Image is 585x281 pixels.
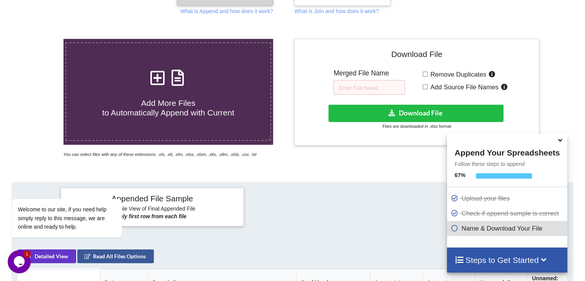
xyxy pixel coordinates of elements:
small: Files are downloaded in .xlsx format [382,124,451,129]
h4: Appended File Sample [67,194,238,204]
span: Add Source File Names [428,84,498,91]
p: Upload your files [451,194,565,203]
button: Read All Files Options [77,249,154,263]
iframe: chat widget [8,250,32,273]
h6: Sample View of Final Appended File [67,206,238,213]
h4: Steps to Get Started [455,255,560,265]
h4: Download File [300,45,533,67]
p: Follow these steps to append [447,160,567,168]
span: Add More Files to Automatically Append with Current [102,99,234,117]
b: Showing only first row from each file [92,213,187,219]
button: Detailed View [18,249,76,263]
button: Download File [328,105,503,122]
p: Name & Download Your File [451,224,565,233]
p: What is Append and how does it work? [180,7,273,15]
p: Check if append sample is correct [451,209,565,218]
iframe: chat widget [8,129,146,246]
h5: Merged File Name [333,69,405,77]
p: What is Join and how does it work? [294,7,378,15]
span: Remove Duplicates [428,71,487,78]
b: 67 % [455,172,465,178]
i: You can select files with any of these extensions: .xls, .xlt, .xlm, .xlsx, .xlsm, .xltx, .xltm, ... [63,152,257,157]
input: Enter File Name [333,80,405,95]
h4: Append Your Spreadsheets [447,146,567,157]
